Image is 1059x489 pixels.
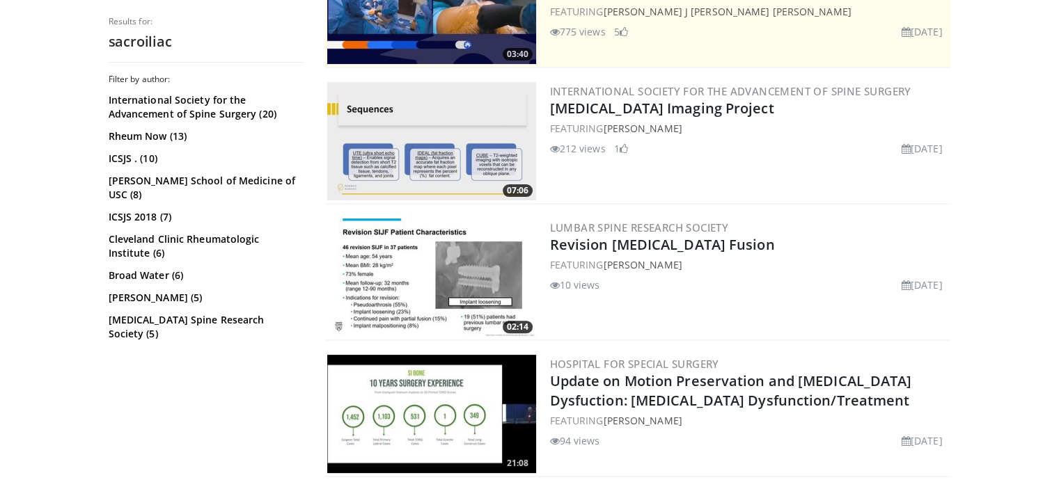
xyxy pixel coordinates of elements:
[550,99,774,118] a: [MEDICAL_DATA] Imaging Project
[327,355,536,473] img: 46964954-9c1e-4eab-b713-d4868a602ff6.300x170_q85_crop-smart_upscale.jpg
[503,321,533,333] span: 02:14
[603,414,682,427] a: [PERSON_NAME]
[109,152,300,166] a: ICSJS . (10)
[614,141,628,156] li: 1
[109,210,300,224] a: ICSJS 2018 (7)
[327,218,536,337] img: 4c09bef7-672d-4cbf-82d0-804da60a49b6.300x170_q85_crop-smart_upscale.jpg
[109,268,300,282] a: Broad Water (6)
[503,48,533,61] span: 03:40
[503,184,533,197] span: 07:06
[550,278,600,292] li: 10 views
[550,4,948,19] div: FEATURING
[109,33,304,51] h2: sacroiliac
[550,371,912,410] a: Update on Motion Preservation and [MEDICAL_DATA] Dysfuction: [MEDICAL_DATA] Dysfunction/Treatment
[327,82,536,200] a: 07:06
[603,122,682,135] a: [PERSON_NAME]
[109,232,300,260] a: Cleveland Clinic Rheumatologic Institute (6)
[902,141,943,156] li: [DATE]
[550,433,600,448] li: 94 views
[550,84,911,98] a: International Society for the Advancement of Spine Surgery
[902,278,943,292] li: [DATE]
[550,24,606,39] li: 775 views
[902,433,943,448] li: [DATE]
[503,457,533,470] span: 21:08
[550,141,606,156] li: 212 views
[109,291,300,305] a: [PERSON_NAME] (5)
[603,258,682,271] a: [PERSON_NAME]
[603,5,851,18] a: [PERSON_NAME] J [PERSON_NAME] [PERSON_NAME]
[109,129,300,143] a: Rheum Now (13)
[550,121,948,136] div: FEATURING
[550,413,948,428] div: FEATURING
[550,357,719,371] a: Hospital for Special Surgery
[109,93,300,121] a: International Society for the Advancement of Spine Surgery (20)
[550,221,729,234] a: Lumbar Spine Research Society
[109,313,300,341] a: [MEDICAL_DATA] Spine Research Society (5)
[109,16,304,27] p: Results for:
[550,235,775,254] a: Revision [MEDICAL_DATA] Fusion
[327,218,536,337] a: 02:14
[902,24,943,39] li: [DATE]
[550,257,948,272] div: FEATURING
[327,82,536,200] img: 75ebb0c2-4b6c-410d-84e1-dc8317342bbb.300x170_q85_crop-smart_upscale.jpg
[614,24,628,39] li: 5
[109,174,300,202] a: [PERSON_NAME] School of Medicine of USC (8)
[109,74,304,85] h3: Filter by author:
[327,355,536,473] a: 21:08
